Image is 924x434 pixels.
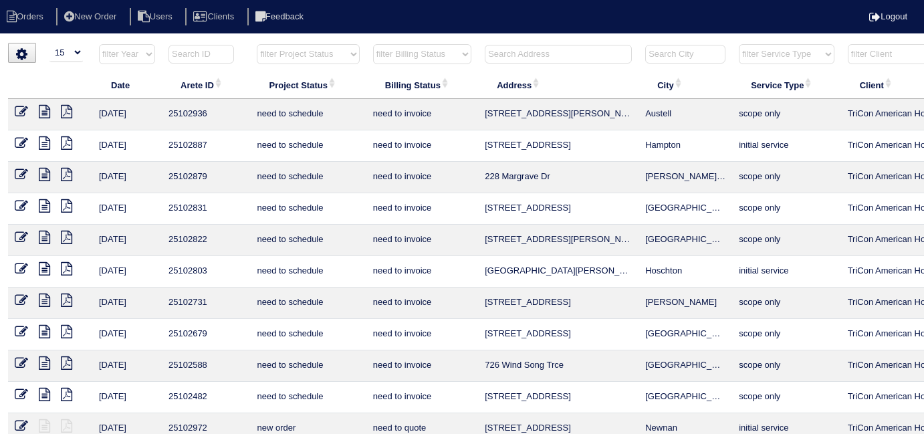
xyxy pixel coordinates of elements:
[366,99,478,130] td: need to invoice
[366,319,478,350] td: need to invoice
[478,382,639,413] td: [STREET_ADDRESS]
[250,193,366,225] td: need to schedule
[162,382,250,413] td: 25102482
[92,225,162,256] td: [DATE]
[732,256,840,288] td: initial service
[478,130,639,162] td: [STREET_ADDRESS]
[250,319,366,350] td: need to schedule
[732,288,840,319] td: scope only
[732,162,840,193] td: scope only
[162,99,250,130] td: 25102936
[639,319,732,350] td: [GEOGRAPHIC_DATA]
[366,256,478,288] td: need to invoice
[247,8,314,26] li: Feedback
[732,193,840,225] td: scope only
[639,130,732,162] td: Hampton
[92,288,162,319] td: [DATE]
[366,193,478,225] td: need to invoice
[478,319,639,350] td: [STREET_ADDRESS]
[162,256,250,288] td: 25102803
[250,162,366,193] td: need to schedule
[639,256,732,288] td: Hoschton
[92,71,162,99] th: Date
[250,71,366,99] th: Project Status: activate to sort column ascending
[56,11,127,21] a: New Order
[92,130,162,162] td: [DATE]
[185,11,245,21] a: Clients
[162,319,250,350] td: 25102679
[639,71,732,99] th: City: activate to sort column ascending
[366,382,478,413] td: need to invoice
[162,130,250,162] td: 25102887
[478,288,639,319] td: [STREET_ADDRESS]
[250,350,366,382] td: need to schedule
[639,99,732,130] td: Austell
[56,8,127,26] li: New Order
[162,288,250,319] td: 25102731
[168,45,234,64] input: Search ID
[639,225,732,256] td: [GEOGRAPHIC_DATA]
[366,71,478,99] th: Billing Status: activate to sort column ascending
[250,288,366,319] td: need to schedule
[366,130,478,162] td: need to invoice
[732,319,840,350] td: scope only
[732,382,840,413] td: scope only
[162,162,250,193] td: 25102879
[162,350,250,382] td: 25102588
[732,350,840,382] td: scope only
[639,193,732,225] td: [GEOGRAPHIC_DATA]
[639,288,732,319] td: [PERSON_NAME]
[250,130,366,162] td: need to schedule
[250,256,366,288] td: need to schedule
[478,71,639,99] th: Address: activate to sort column ascending
[639,350,732,382] td: [GEOGRAPHIC_DATA]
[732,225,840,256] td: scope only
[639,382,732,413] td: [GEOGRAPHIC_DATA]
[639,162,732,193] td: [PERSON_NAME][GEOGRAPHIC_DATA]
[366,350,478,382] td: need to invoice
[732,71,840,99] th: Service Type: activate to sort column ascending
[478,193,639,225] td: [STREET_ADDRESS]
[92,256,162,288] td: [DATE]
[130,11,183,21] a: Users
[645,45,725,64] input: Search City
[162,193,250,225] td: 25102831
[162,225,250,256] td: 25102822
[250,225,366,256] td: need to schedule
[92,99,162,130] td: [DATE]
[92,193,162,225] td: [DATE]
[92,162,162,193] td: [DATE]
[250,382,366,413] td: need to schedule
[366,162,478,193] td: need to invoice
[732,130,840,162] td: initial service
[250,99,366,130] td: need to schedule
[366,225,478,256] td: need to invoice
[478,350,639,382] td: 726 Wind Song Trce
[130,8,183,26] li: Users
[732,99,840,130] td: scope only
[478,162,639,193] td: 228 Margrave Dr
[478,256,639,288] td: [GEOGRAPHIC_DATA][PERSON_NAME]
[366,288,478,319] td: need to invoice
[478,225,639,256] td: [STREET_ADDRESS][PERSON_NAME]
[162,71,250,99] th: Arete ID: activate to sort column ascending
[869,11,907,21] a: Logout
[92,382,162,413] td: [DATE]
[92,350,162,382] td: [DATE]
[185,8,245,26] li: Clients
[485,45,632,64] input: Search Address
[478,99,639,130] td: [STREET_ADDRESS][PERSON_NAME]
[92,319,162,350] td: [DATE]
